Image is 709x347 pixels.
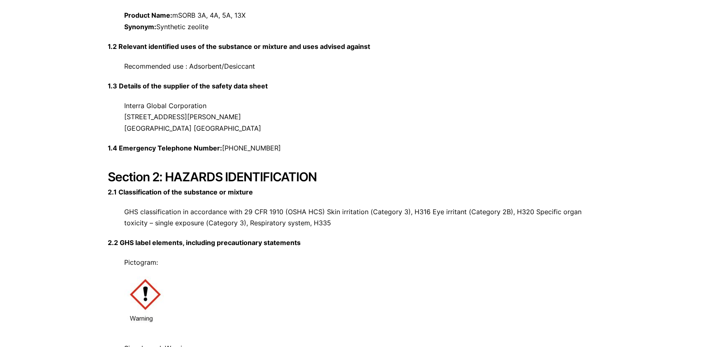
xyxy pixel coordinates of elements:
strong: 1.2 Relevant identified uses of the substance or mixture and uses advised against [108,42,370,51]
h2: Section 2: HAZARDS IDENTIFICATION [108,169,601,184]
p: [PHONE_NUMBER] [108,143,601,154]
strong: 2.1 Classification of the substance or mixture [108,188,253,196]
strong: Synonym: [124,23,156,31]
p: mSORB 3A, 4A, 5A, 13X Synthetic zeolite [108,10,601,32]
strong: 1.3 Details of the supplier of the safety data sheet [108,82,268,90]
strong: Product Name: [124,11,172,19]
p: Interra Global Corporation [STREET_ADDRESS][PERSON_NAME] [GEOGRAPHIC_DATA] [GEOGRAPHIC_DATA] [108,100,601,134]
p: GHS classification in accordance with 29 CFR 1910 (OSHA HCS) Skin irritation (Category 3), H316 E... [108,206,601,229]
strong: 1.4 Emergency Telephone Number: [108,144,222,152]
p: Recommended use : Adsorbent/Desiccant [108,61,601,72]
strong: 2.2 GHS label elements, including precautionary statements [108,238,301,247]
p: Pictogram: [108,257,601,268]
